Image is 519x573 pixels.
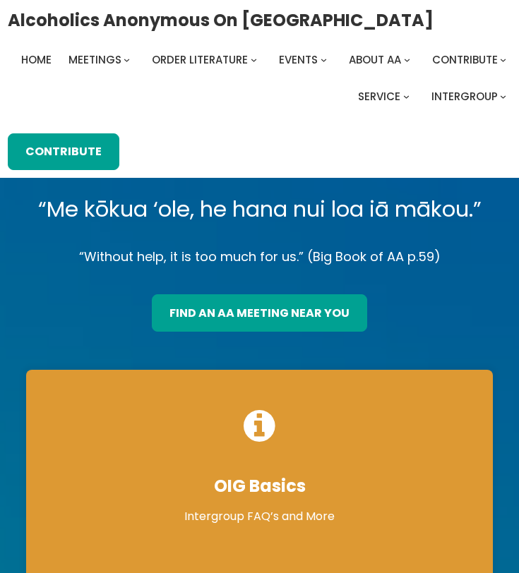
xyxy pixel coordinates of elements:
button: Intergroup submenu [500,93,506,99]
a: Alcoholics Anonymous on [GEOGRAPHIC_DATA] [8,5,434,35]
a: Meetings [68,50,121,70]
button: Events submenu [321,56,327,63]
a: Contribute [432,50,498,70]
span: Events [279,52,318,67]
a: Intergroup [431,87,498,107]
span: About AA [349,52,401,67]
p: “Without help, it is too much for us.” (Big Book of AA p.59) [26,246,494,268]
span: Order Literature [152,52,248,67]
nav: Intergroup [8,50,512,107]
a: Home [21,50,52,70]
span: Contribute [432,52,498,67]
span: Intergroup [431,89,498,104]
a: Events [279,50,318,70]
button: Service submenu [403,93,410,99]
button: Contribute submenu [500,56,506,63]
button: Meetings submenu [124,56,130,63]
button: About AA submenu [404,56,410,63]
a: find an aa meeting near you [152,294,367,331]
button: Order Literature submenu [251,56,257,63]
a: Service [358,87,400,107]
a: About AA [349,50,401,70]
p: Intergroup FAQ’s and More [40,508,479,525]
a: Contribute [8,133,119,170]
span: Meetings [68,52,121,67]
span: Service [358,89,400,104]
span: Home [21,52,52,67]
h4: OIG Basics [40,476,479,497]
p: “Me kōkua ‘ole, he hana nui loa iā mākou.” [26,191,494,229]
